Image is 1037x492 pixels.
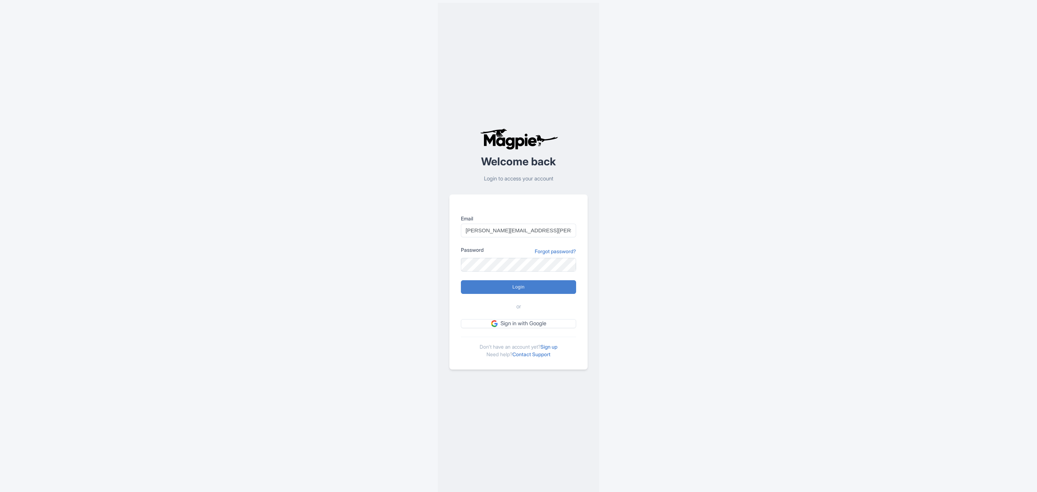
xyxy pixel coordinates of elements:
[461,319,576,328] a: Sign in with Google
[540,344,557,350] a: Sign up
[512,351,551,357] a: Contact Support
[478,128,559,150] img: logo-ab69f6fb50320c5b225c76a69d11143b.png
[449,175,588,183] p: Login to access your account
[461,280,576,294] input: Login
[449,156,588,167] h2: Welcome back
[461,215,576,222] label: Email
[516,303,521,311] span: or
[461,246,484,254] label: Password
[461,337,576,358] div: Don't have an account yet? Need help?
[491,320,498,327] img: google.svg
[461,224,576,237] input: you@example.com
[535,247,576,255] a: Forgot password?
